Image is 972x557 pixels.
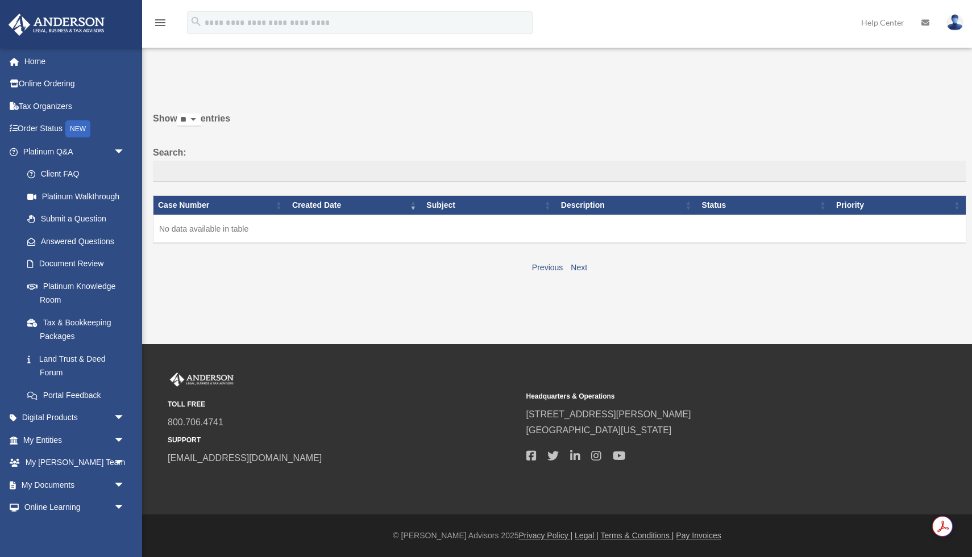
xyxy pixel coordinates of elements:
[288,196,422,215] th: Created Date: activate to sort column ascending
[153,215,966,244] td: No data available in table
[575,531,599,540] a: Legal |
[519,531,573,540] a: Privacy Policy |
[142,529,972,543] div: © [PERSON_NAME] Advisors 2025
[114,451,136,475] span: arrow_drop_down
[114,407,136,430] span: arrow_drop_down
[556,196,697,215] th: Description: activate to sort column ascending
[168,434,518,446] small: SUPPORT
[8,118,142,141] a: Order StatusNEW
[16,185,136,208] a: Platinum Walkthrough
[526,391,877,403] small: Headquarters & Operations
[16,384,136,407] a: Portal Feedback
[832,196,966,215] th: Priority: activate to sort column ascending
[177,114,201,127] select: Showentries
[16,230,131,253] a: Answered Questions
[8,407,142,429] a: Digital Productsarrow_drop_down
[16,347,136,384] a: Land Trust & Deed Forum
[153,111,966,138] label: Show entries
[946,14,963,31] img: User Pic
[114,140,136,164] span: arrow_drop_down
[532,263,563,272] a: Previous
[114,518,136,542] span: arrow_drop_down
[8,474,142,496] a: My Documentsarrow_drop_down
[8,496,142,519] a: Online Learningarrow_drop_down
[16,163,136,186] a: Client FAQ
[601,531,674,540] a: Terms & Conditions |
[153,20,167,30] a: menu
[168,417,223,427] a: 800.706.4741
[526,409,691,419] a: [STREET_ADDRESS][PERSON_NAME]
[16,253,136,275] a: Document Review
[16,208,136,231] a: Submit a Question
[153,196,288,215] th: Case Number: activate to sort column ascending
[153,161,966,182] input: Search:
[8,50,142,73] a: Home
[153,145,966,182] label: Search:
[526,425,672,435] a: [GEOGRAPHIC_DATA][US_STATE]
[114,474,136,497] span: arrow_drop_down
[65,120,90,137] div: NEW
[8,140,136,163] a: Platinum Q&Aarrow_drop_down
[168,399,518,411] small: TOLL FREE
[114,496,136,520] span: arrow_drop_down
[8,451,142,474] a: My [PERSON_NAME] Teamarrow_drop_down
[571,263,587,272] a: Next
[153,16,167,30] i: menu
[422,196,556,215] th: Subject: activate to sort column ascending
[8,518,142,541] a: Billingarrow_drop_down
[16,275,136,311] a: Platinum Knowledge Room
[5,14,108,36] img: Anderson Advisors Platinum Portal
[8,95,142,118] a: Tax Organizers
[697,196,832,215] th: Status: activate to sort column ascending
[114,429,136,452] span: arrow_drop_down
[190,15,202,28] i: search
[16,311,136,347] a: Tax & Bookkeeping Packages
[8,429,142,451] a: My Entitiesarrow_drop_down
[168,372,236,387] img: Anderson Advisors Platinum Portal
[8,73,142,95] a: Online Ordering
[168,453,322,463] a: [EMAIL_ADDRESS][DOMAIN_NAME]
[676,531,721,540] a: Pay Invoices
